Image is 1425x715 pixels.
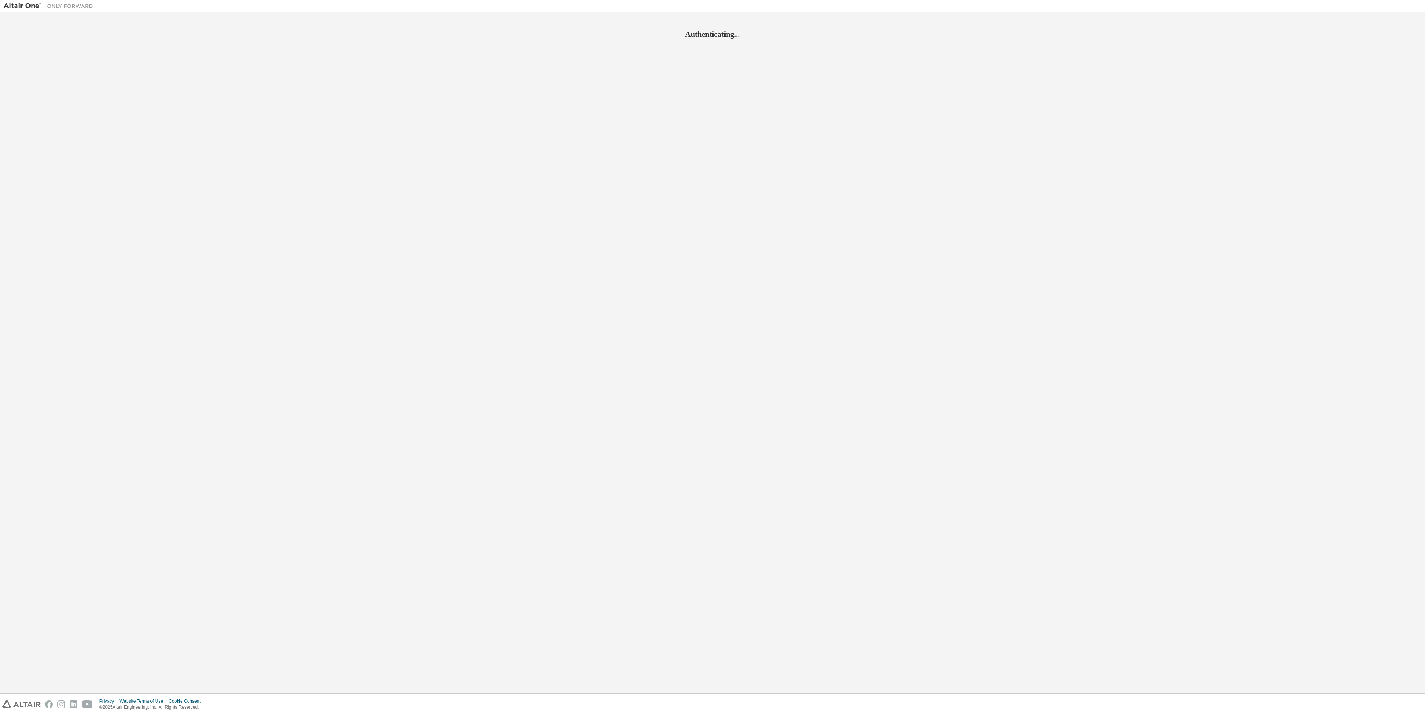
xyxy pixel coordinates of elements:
h2: Authenticating... [4,29,1421,39]
div: Privacy [99,698,119,704]
p: © 2025 Altair Engineering, Inc. All Rights Reserved. [99,704,205,711]
img: instagram.svg [57,700,65,708]
div: Website Terms of Use [119,698,169,704]
img: Altair One [4,2,97,10]
div: Cookie Consent [169,698,205,704]
img: altair_logo.svg [2,700,41,708]
img: youtube.svg [82,700,93,708]
img: linkedin.svg [70,700,77,708]
img: facebook.svg [45,700,53,708]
